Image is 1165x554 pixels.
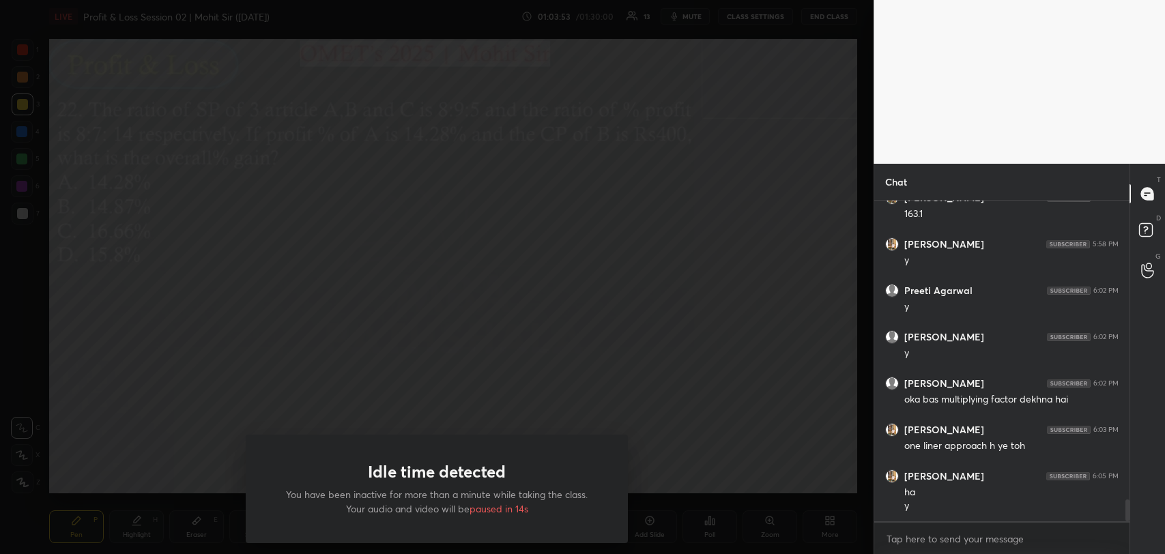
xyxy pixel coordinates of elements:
[1047,333,1091,341] img: 4P8fHbbgJtejmAAAAAElFTkSuQmCC
[886,331,898,343] img: default.png
[904,377,984,390] h6: [PERSON_NAME]
[904,424,984,436] h6: [PERSON_NAME]
[904,470,984,482] h6: [PERSON_NAME]
[904,331,984,343] h6: [PERSON_NAME]
[874,201,1130,521] div: grid
[1157,175,1161,185] p: T
[904,207,1119,221] div: 163.1
[1093,287,1119,295] div: 6:02 PM
[886,424,898,436] img: thumbnail.jpg
[886,285,898,297] img: default.png
[904,254,1119,267] div: y
[904,285,973,297] h6: Preeti Agarwal
[904,238,984,250] h6: [PERSON_NAME]
[278,487,595,516] p: You have been inactive for more than a minute while taking the class. Your audio and video will be
[886,238,898,250] img: thumbnail.jpg
[886,377,898,390] img: default.png
[1093,472,1119,480] div: 6:05 PM
[470,502,528,515] span: paused in 14s
[886,470,898,482] img: thumbnail.jpg
[1047,426,1091,434] img: 4P8fHbbgJtejmAAAAAElFTkSuQmCC
[1093,426,1119,434] div: 6:03 PM
[1093,333,1119,341] div: 6:02 PM
[1046,472,1090,480] img: 4P8fHbbgJtejmAAAAAElFTkSuQmCC
[1046,240,1090,248] img: 4P8fHbbgJtejmAAAAAElFTkSuQmCC
[1047,287,1091,295] img: 4P8fHbbgJtejmAAAAAElFTkSuQmCC
[904,486,1119,499] div: ha
[874,164,918,200] p: Chat
[904,499,1119,513] div: y
[368,462,506,482] h1: Idle time detected
[1155,251,1161,261] p: G
[1156,213,1161,223] p: D
[1047,379,1091,388] img: 4P8fHbbgJtejmAAAAAElFTkSuQmCC
[1093,379,1119,388] div: 6:02 PM
[904,347,1119,360] div: y
[1093,240,1119,248] div: 5:58 PM
[904,439,1119,453] div: one liner approach h ye toh
[904,393,1119,407] div: oka bas multiplying factor dekhna hai
[904,300,1119,314] div: y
